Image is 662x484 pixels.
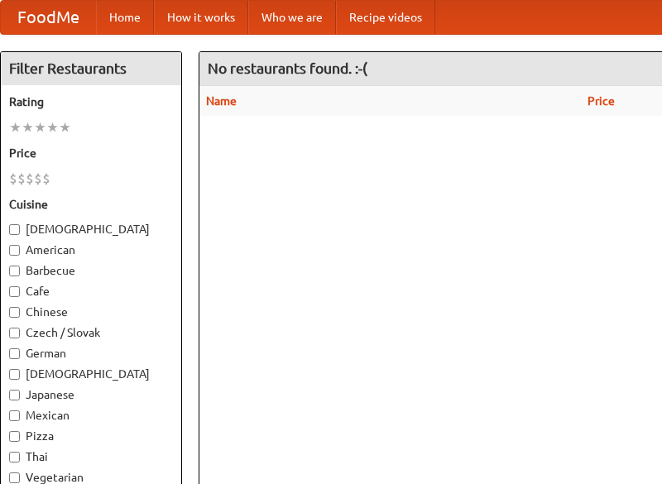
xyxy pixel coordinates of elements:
li: ★ [46,118,59,137]
label: Thai [9,448,173,465]
input: German [9,348,20,359]
label: Barbecue [9,262,173,279]
input: Barbecue [9,266,20,276]
input: Pizza [9,431,20,442]
label: Chinese [9,304,173,320]
h5: Price [9,145,173,161]
h4: Filter Restaurants [1,52,181,85]
label: [DEMOGRAPHIC_DATA] [9,366,173,382]
a: FoodMe [1,1,96,34]
label: Cafe [9,283,173,300]
a: Price [588,94,615,108]
input: [DEMOGRAPHIC_DATA] [9,224,20,235]
label: [DEMOGRAPHIC_DATA] [9,221,173,237]
label: Mexican [9,407,173,424]
li: $ [34,170,42,188]
input: Czech / Slovak [9,328,20,338]
a: Name [206,94,237,108]
label: Czech / Slovak [9,324,173,341]
li: ★ [22,118,34,137]
ng-pluralize: No restaurants found. :-( [208,60,367,76]
input: Japanese [9,390,20,400]
a: Who we are [248,1,336,34]
input: [DEMOGRAPHIC_DATA] [9,369,20,380]
label: Pizza [9,428,173,444]
label: American [9,242,173,258]
label: Japanese [9,386,173,403]
li: ★ [9,118,22,137]
a: Home [96,1,154,34]
label: German [9,345,173,362]
li: $ [9,170,17,188]
li: $ [42,170,50,188]
h5: Cuisine [9,196,173,213]
input: Thai [9,452,20,462]
li: ★ [59,118,71,137]
input: Mexican [9,410,20,421]
input: American [9,245,20,256]
a: Recipe videos [336,1,435,34]
li: $ [17,170,26,188]
a: How it works [154,1,248,34]
li: $ [26,170,34,188]
h5: Rating [9,93,173,110]
input: Cafe [9,286,20,297]
li: ★ [34,118,46,137]
input: Vegetarian [9,472,20,483]
input: Chinese [9,307,20,318]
